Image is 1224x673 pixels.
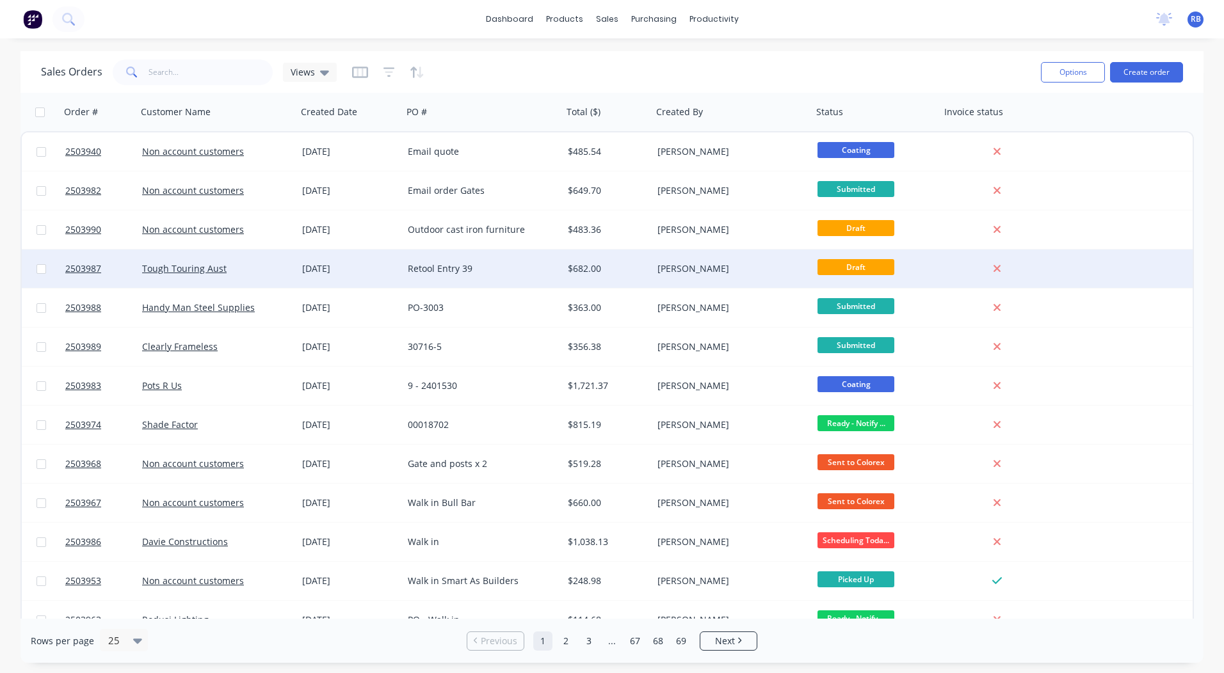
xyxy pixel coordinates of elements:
div: [PERSON_NAME] [657,262,800,275]
span: Coating [817,376,894,392]
a: Non account customers [142,145,244,157]
span: Picked Up [817,571,894,587]
span: Sent to Colorex [817,493,894,509]
div: $114.68 [568,614,643,626]
div: Order # [64,106,98,118]
span: 2503987 [65,262,101,275]
div: Customer Name [141,106,211,118]
div: $356.38 [568,340,643,353]
span: Previous [481,635,517,647]
div: [DATE] [302,496,398,509]
div: productivity [683,10,745,29]
a: Rodusi Lighting [142,614,209,626]
div: [PERSON_NAME] [657,535,800,548]
div: $519.28 [568,457,643,470]
div: Walk in [408,535,550,548]
span: Ready - Notify ... [817,415,894,431]
a: 2503968 [65,445,142,483]
a: 2503963 [65,601,142,639]
a: Non account customers [142,574,244,587]
a: 2503983 [65,367,142,405]
div: [PERSON_NAME] [657,457,800,470]
div: $248.98 [568,574,643,587]
a: Non account customers [142,457,244,470]
div: [DATE] [302,535,398,548]
div: [DATE] [302,379,398,392]
button: Create order [1110,62,1183,83]
button: Options [1041,62,1105,83]
a: dashboard [479,10,540,29]
div: $682.00 [568,262,643,275]
a: 2503989 [65,328,142,366]
span: 2503986 [65,535,101,548]
div: 30716-5 [408,340,550,353]
a: Jump forward [602,631,622,651]
span: 2503990 [65,223,101,236]
a: Page 67 [625,631,645,651]
a: 2503967 [65,484,142,522]
div: $660.00 [568,496,643,509]
div: [DATE] [302,145,398,158]
div: [PERSON_NAME] [657,574,800,587]
div: [PERSON_NAME] [657,145,800,158]
div: $649.70 [568,184,643,197]
span: 2503989 [65,340,101,353]
a: Page 3 [579,631,599,651]
div: $1,038.13 [568,535,643,548]
div: [DATE] [302,184,398,197]
div: Invoice status [944,106,1003,118]
div: Email quote [408,145,550,158]
img: Factory [23,10,42,29]
div: [PERSON_NAME] [657,184,800,197]
span: Sent to Colorex [817,454,894,470]
div: [PERSON_NAME] [657,496,800,509]
div: [PERSON_NAME] [657,614,800,626]
span: Submitted [817,298,894,314]
span: Draft [817,259,894,275]
a: Shade Factor [142,418,198,431]
div: $815.19 [568,418,643,431]
div: Outdoor cast iron furniture [408,223,550,236]
a: Pots R Us [142,379,182,392]
a: Clearly Frameless [142,340,218,352]
a: Davie Constructions [142,535,228,548]
span: Submitted [817,181,894,197]
span: RB [1191,13,1201,25]
a: Non account customers [142,496,244,509]
a: Non account customers [142,184,244,196]
div: 00018702 [408,418,550,431]
div: PO - Walk in [408,614,550,626]
h1: Sales Orders [41,66,102,78]
div: PO # [407,106,427,118]
div: Email order Gates [408,184,550,197]
span: Draft [817,220,894,236]
div: [DATE] [302,457,398,470]
a: Next page [700,635,757,647]
div: [PERSON_NAME] [657,340,800,353]
div: $1,721.37 [568,379,643,392]
a: 2503986 [65,523,142,561]
span: Submitted [817,337,894,353]
div: Gate and posts x 2 [408,457,550,470]
span: 2503953 [65,574,101,587]
ul: Pagination [462,631,762,651]
span: 2503968 [65,457,101,470]
div: [PERSON_NAME] [657,223,800,236]
div: [DATE] [302,223,398,236]
a: Page 69 [672,631,691,651]
div: [PERSON_NAME] [657,301,800,314]
a: Previous page [467,635,524,647]
div: [DATE] [302,301,398,314]
div: sales [590,10,625,29]
div: [DATE] [302,614,398,626]
a: 2503940 [65,132,142,171]
div: Created Date [301,106,357,118]
span: 2503983 [65,379,101,392]
div: [DATE] [302,418,398,431]
div: Walk in Smart As Builders [408,574,550,587]
span: 2503982 [65,184,101,197]
a: 2503987 [65,249,142,288]
span: 2503940 [65,145,101,158]
a: Page 68 [648,631,668,651]
a: 2503990 [65,210,142,249]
